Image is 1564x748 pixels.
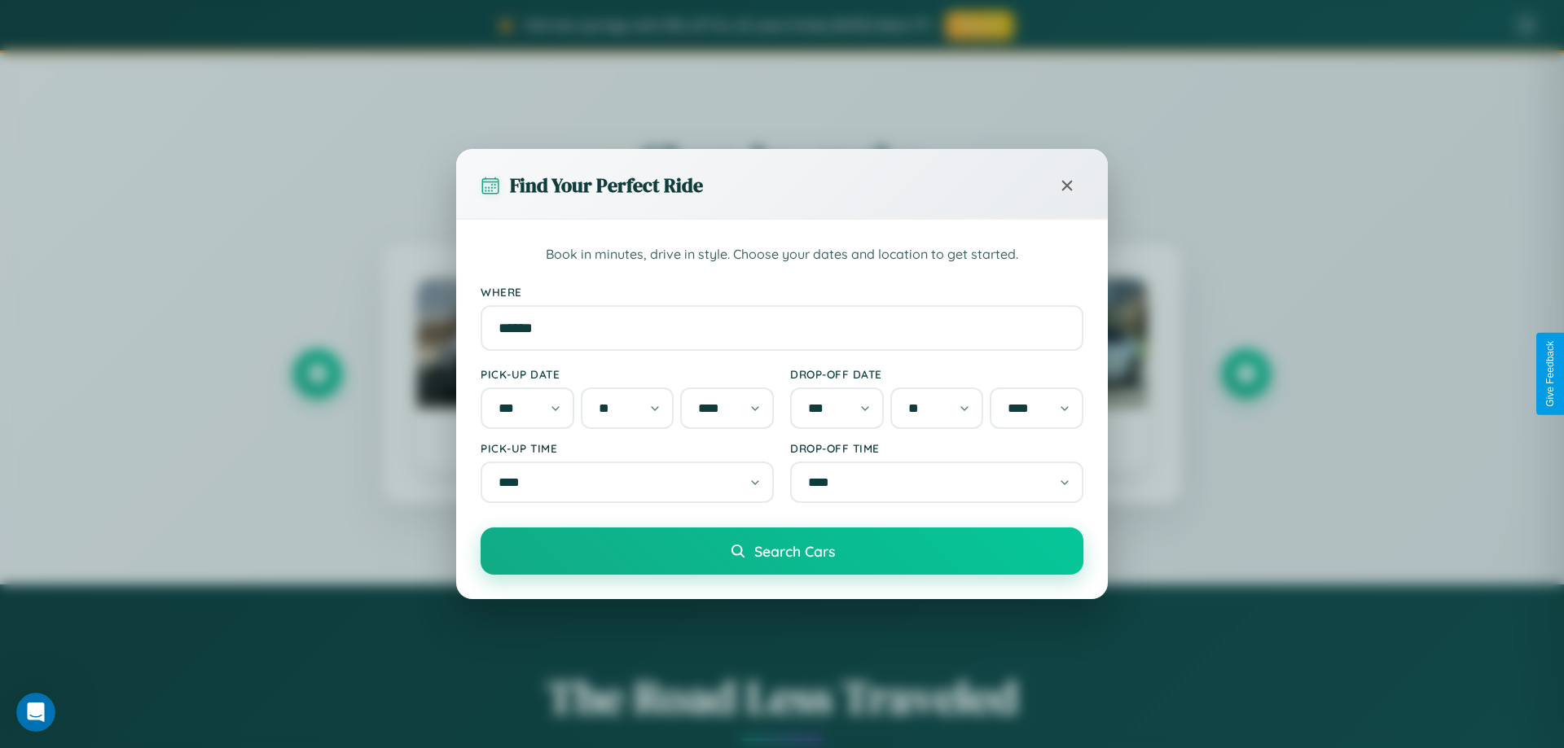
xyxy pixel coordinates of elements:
label: Where [481,285,1083,299]
button: Search Cars [481,527,1083,575]
h3: Find Your Perfect Ride [510,172,703,199]
span: Search Cars [754,542,835,560]
label: Drop-off Time [790,441,1083,455]
p: Book in minutes, drive in style. Choose your dates and location to get started. [481,244,1083,265]
label: Pick-up Date [481,367,774,381]
label: Drop-off Date [790,367,1083,381]
label: Pick-up Time [481,441,774,455]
